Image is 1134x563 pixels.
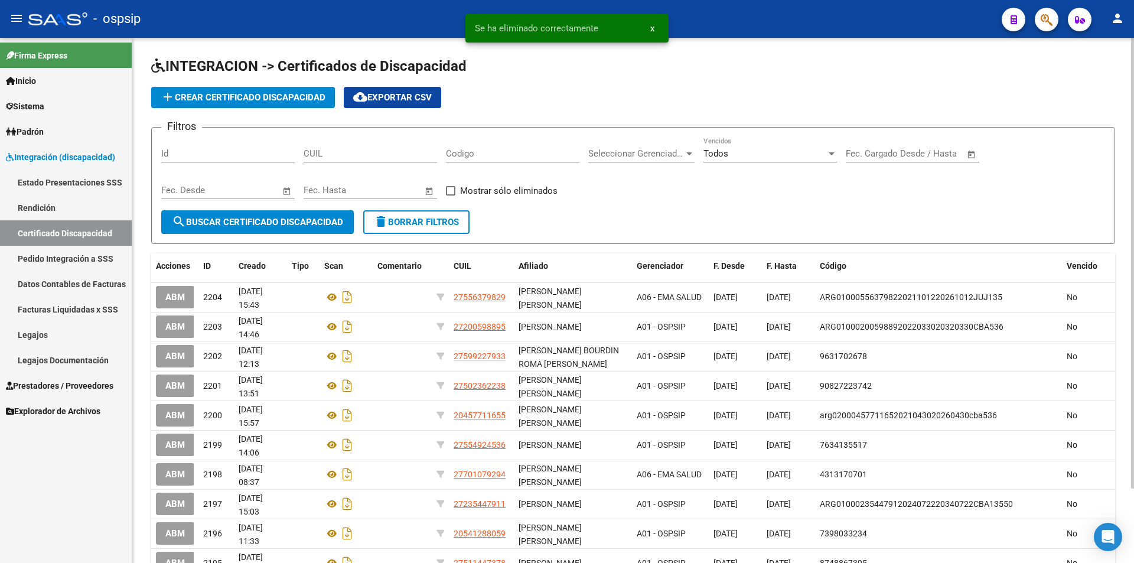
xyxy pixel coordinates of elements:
[287,253,320,279] datatable-header-cell: Tipo
[449,253,514,279] datatable-header-cell: CUIL
[519,440,582,450] span: [PERSON_NAME]
[637,529,686,538] span: A01 - OSPSIP
[637,470,702,479] span: A06 - EMA SALUD
[713,440,738,450] span: [DATE]
[172,214,186,229] mat-icon: search
[239,261,266,271] span: Creado
[203,411,222,420] span: 2200
[713,352,738,361] span: [DATE]
[165,529,185,539] span: ABM
[340,347,355,366] i: Descargar documento
[156,345,194,367] button: ABM
[1067,322,1077,331] span: No
[304,185,351,196] input: Fecha inicio
[292,261,309,271] span: Tipo
[519,322,582,331] span: [PERSON_NAME]
[239,434,263,457] span: [DATE] 14:06
[1067,440,1077,450] span: No
[767,529,791,538] span: [DATE]
[820,292,1002,302] span: ARG01000556379822021101220261012JUJ135
[156,261,190,271] span: Acciones
[454,411,506,420] span: 20457711655
[161,118,202,135] h3: Filtros
[820,529,867,538] span: 7398033234
[198,253,234,279] datatable-header-cell: ID
[377,261,422,271] span: Comentario
[820,499,1013,509] span: ARG01000235447912024072220340722CBA13550
[519,287,582,310] span: [PERSON_NAME] [PERSON_NAME]
[475,22,598,34] span: Se ha eliminado correctamente
[281,184,294,198] button: Open calendar
[641,18,664,39] button: x
[353,92,432,103] span: Exportar CSV
[1067,499,1077,509] span: No
[767,440,791,450] span: [DATE]
[203,470,222,479] span: 2198
[165,292,185,303] span: ABM
[6,405,100,418] span: Explorador de Archivos
[93,6,141,32] span: - ospsip
[1067,411,1077,420] span: No
[151,87,335,108] button: Crear Certificado Discapacidad
[239,287,263,310] span: [DATE] 15:43
[203,322,222,331] span: 2203
[1067,529,1077,538] span: No
[632,253,709,279] datatable-header-cell: Gerenciador
[1067,261,1097,271] span: Vencido
[6,49,67,62] span: Firma Express
[363,210,470,234] button: Borrar Filtros
[767,322,791,331] span: [DATE]
[6,151,115,164] span: Integración (discapacidad)
[767,411,791,420] span: [DATE]
[454,529,506,538] span: 20541288059
[374,214,388,229] mat-icon: delete
[203,352,222,361] span: 2202
[904,148,962,159] input: Fecha fin
[234,253,287,279] datatable-header-cell: Creado
[650,23,654,34] span: x
[374,217,459,227] span: Borrar Filtros
[820,411,997,420] span: arg02000457711652021043020260430cba536
[713,292,738,302] span: [DATE]
[454,322,506,331] span: 27200598895
[165,470,185,480] span: ABM
[1067,352,1077,361] span: No
[713,322,738,331] span: [DATE]
[820,381,872,390] span: 90827223742
[637,261,683,271] span: Gerenciador
[6,100,44,113] span: Sistema
[203,529,222,538] span: 2196
[156,404,194,426] button: ABM
[767,352,791,361] span: [DATE]
[239,346,263,369] span: [DATE] 12:13
[362,185,419,196] input: Fecha fin
[713,529,738,538] span: [DATE]
[423,184,436,198] button: Open calendar
[165,440,185,451] span: ABM
[762,253,815,279] datatable-header-cell: F. Hasta
[340,376,355,395] i: Descargar documento
[161,210,354,234] button: Buscar Certificado Discapacidad
[172,217,343,227] span: Buscar Certificado Discapacidad
[965,148,979,161] button: Open calendar
[703,148,728,159] span: Todos
[220,185,277,196] input: Fecha fin
[6,379,113,392] span: Prestadores / Proveedores
[637,499,686,509] span: A01 - OSPSIP
[519,405,582,428] span: [PERSON_NAME] [PERSON_NAME]
[156,286,194,308] button: ABM
[1067,470,1077,479] span: No
[203,381,222,390] span: 2201
[161,185,209,196] input: Fecha inicio
[340,435,355,454] i: Descargar documento
[767,470,791,479] span: [DATE]
[454,261,471,271] span: CUIL
[637,381,686,390] span: A01 - OSPSIP
[156,315,194,337] button: ABM
[767,261,797,271] span: F. Hasta
[151,58,467,74] span: INTEGRACION -> Certificados de Discapacidad
[6,74,36,87] span: Inicio
[454,499,506,509] span: 27235447911
[846,148,894,159] input: Fecha inicio
[9,11,24,25] mat-icon: menu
